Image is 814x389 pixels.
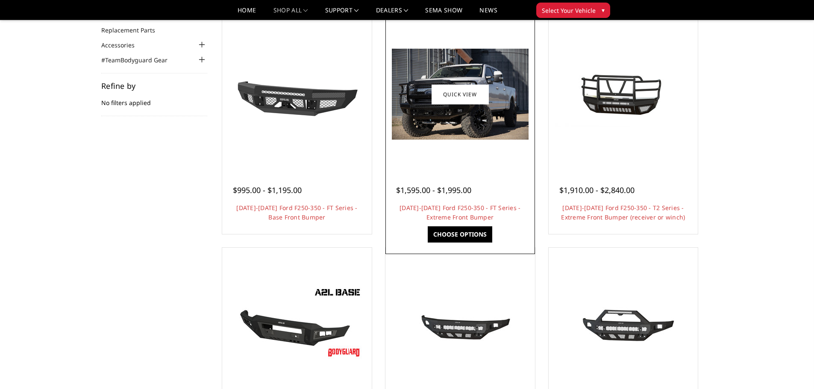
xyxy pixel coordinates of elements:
[388,22,533,167] a: 2017-2022 Ford F250-350 - FT Series - Extreme Front Bumper 2017-2022 Ford F250-350 - FT Series - ...
[542,6,596,15] span: Select Your Vehicle
[479,7,497,20] a: News
[392,49,529,140] img: 2017-2022 Ford F250-350 - FT Series - Extreme Front Bumper
[559,185,635,195] span: $1,910.00 - $2,840.00
[771,348,814,389] iframe: Chat Widget
[273,7,308,20] a: shop all
[224,22,370,167] a: 2017-2022 Ford F250-350 - FT Series - Base Front Bumper
[101,41,145,50] a: Accessories
[101,56,178,64] a: #TeamBodyguard Gear
[561,204,685,221] a: [DATE]-[DATE] Ford F250-350 - T2 Series - Extreme Front Bumper (receiver or winch)
[233,185,302,195] span: $995.00 - $1,195.00
[236,204,357,221] a: [DATE]-[DATE] Ford F250-350 - FT Series - Base Front Bumper
[551,22,696,167] a: 2017-2022 Ford F250-350 - T2 Series - Extreme Front Bumper (receiver or winch) 2017-2022 Ford F25...
[101,82,207,90] h5: Refine by
[602,6,605,15] span: ▾
[432,84,489,104] a: Quick view
[101,82,207,116] div: No filters applied
[536,3,610,18] button: Select Your Vehicle
[425,7,462,20] a: SEMA Show
[376,7,408,20] a: Dealers
[396,185,471,195] span: $1,595.00 - $1,995.00
[400,204,520,221] a: [DATE]-[DATE] Ford F250-350 - FT Series - Extreme Front Bumper
[101,26,166,35] a: Replacement Parts
[428,226,492,243] a: Choose Options
[325,7,359,20] a: Support
[238,7,256,20] a: Home
[229,56,365,133] img: 2017-2022 Ford F250-350 - FT Series - Base Front Bumper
